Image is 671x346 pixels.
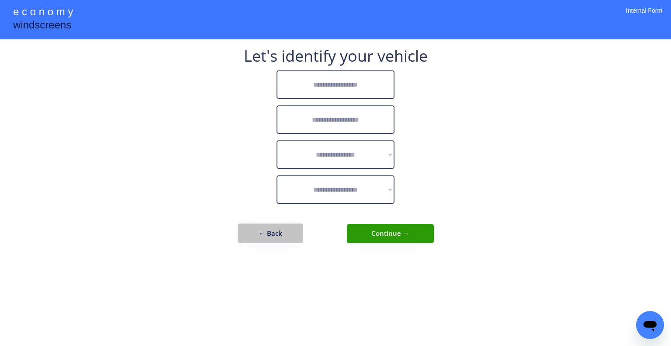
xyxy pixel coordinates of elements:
div: e c o n o m y [13,4,73,21]
div: Internal Form [626,7,662,26]
iframe: Button to launch messaging window [636,311,664,339]
div: Let's identify your vehicle [244,48,428,64]
div: windscreens [13,17,71,35]
button: Continue → [347,224,434,243]
button: ← Back [238,224,303,243]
